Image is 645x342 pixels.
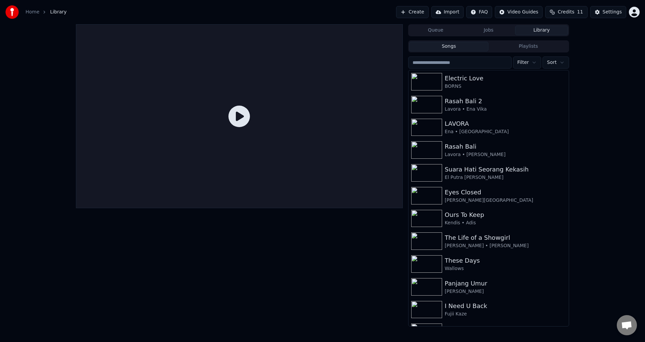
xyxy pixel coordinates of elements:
[445,142,566,151] div: Rasah Bali
[409,42,489,51] button: Songs
[445,106,566,113] div: Lavora • Ena Vika
[547,59,557,66] span: Sort
[577,9,583,15] span: 11
[445,151,566,158] div: Lavora • [PERSON_NAME]
[445,97,566,106] div: Rasah Bali 2
[445,128,566,135] div: Ena • [GEOGRAPHIC_DATA]
[445,233,566,242] div: The Life of a Showgirl
[445,197,566,204] div: [PERSON_NAME][GEOGRAPHIC_DATA]
[517,59,529,66] span: Filter
[445,242,566,249] div: [PERSON_NAME] • [PERSON_NAME]
[590,6,626,18] button: Settings
[617,315,637,335] div: Open chat
[5,5,19,19] img: youka
[545,6,587,18] button: Credits11
[445,188,566,197] div: Eyes Closed
[445,311,566,317] div: Fujii Kaze
[445,165,566,174] div: Suara Hati Seorang Kekasih
[445,210,566,220] div: Ours To Keep
[445,324,566,334] div: Remember When
[409,26,462,35] button: Queue
[396,6,429,18] button: Create
[26,9,39,15] a: Home
[445,220,566,226] div: Kendis • Adis
[445,74,566,83] div: Electric Love
[603,9,622,15] div: Settings
[495,6,543,18] button: Video Guides
[445,279,566,288] div: Panjang Umur
[488,42,568,51] button: Playlists
[466,6,492,18] button: FAQ
[445,174,566,181] div: El Putra [PERSON_NAME]
[50,9,67,15] span: Library
[445,301,566,311] div: I Need U Back
[445,265,566,272] div: Wallows
[515,26,568,35] button: Library
[558,9,574,15] span: Credits
[445,83,566,90] div: BORNS
[26,9,67,15] nav: breadcrumb
[462,26,515,35] button: Jobs
[431,6,464,18] button: Import
[445,288,566,295] div: [PERSON_NAME]
[445,119,566,128] div: LAVORA
[445,256,566,265] div: These Days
